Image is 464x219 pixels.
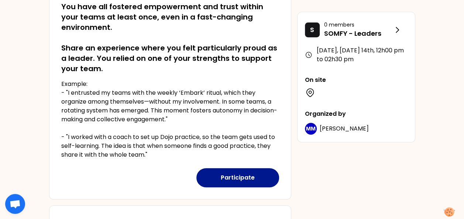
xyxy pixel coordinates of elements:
button: Participate [196,168,279,187]
p: S [310,25,314,35]
p: On site [305,76,408,84]
p: SOMFY - Leaders [324,28,393,39]
span: [PERSON_NAME] [320,124,369,133]
p: Example: - "I entrusted my teams with the weekly ‘Embark’ ritual, which they organize among thems... [61,80,279,159]
p: Organized by [305,109,408,118]
div: Ouvrir le chat [5,194,25,214]
p: 0 members [324,21,393,28]
div: [DATE], [DATE] 14th , 12h00 pm to 02h30 pm [305,46,408,64]
p: MM [306,125,316,132]
h2: You have all fostered empowerment and trust within your teams at least once, even in a fast-chang... [61,1,279,74]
